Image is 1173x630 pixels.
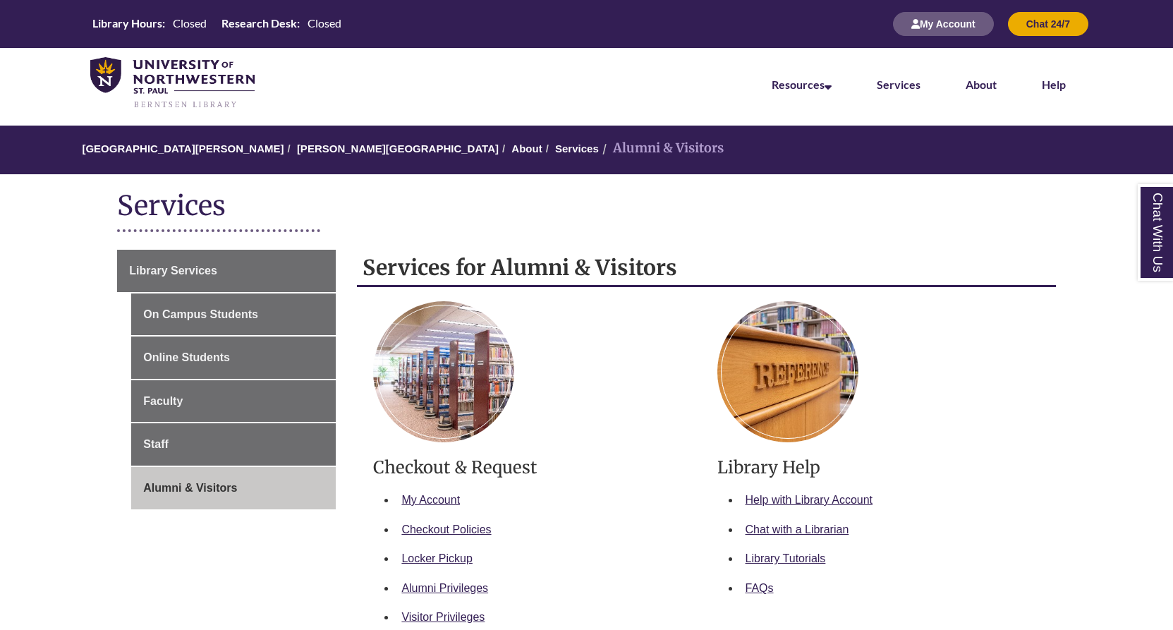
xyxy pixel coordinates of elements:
[216,16,302,31] th: Research Desk:
[511,143,542,155] a: About
[401,552,473,564] a: Locker Pickup
[117,250,336,292] a: Library Services
[131,293,336,336] a: On Campus Students
[717,456,1040,478] h3: Library Help
[308,16,341,30] span: Closed
[131,380,336,423] a: Faculty
[117,188,1055,226] h1: Services
[131,467,336,509] a: Alumni & Visitors
[966,78,997,91] a: About
[877,78,920,91] a: Services
[131,423,336,466] a: Staff
[893,12,994,36] button: My Account
[131,337,336,379] a: Online Students
[401,523,491,535] a: Checkout Policies
[1042,78,1066,91] a: Help
[401,494,460,506] a: My Account
[87,16,167,31] th: Library Hours:
[1008,18,1088,30] a: Chat 24/7
[746,494,873,506] a: Help with Library Account
[893,18,994,30] a: My Account
[117,250,336,509] div: Guide Page Menu
[87,16,347,31] table: Hours Today
[555,143,599,155] a: Services
[746,552,826,564] a: Library Tutorials
[82,143,284,155] a: [GEOGRAPHIC_DATA][PERSON_NAME]
[90,57,255,109] img: UNWSP Library Logo
[772,78,832,91] a: Resources
[599,138,724,159] li: Alumni & Visitors
[173,16,207,30] span: Closed
[373,456,695,478] h3: Checkout & Request
[401,582,488,594] a: Alumni Privileges
[297,143,499,155] a: [PERSON_NAME][GEOGRAPHIC_DATA]
[1008,12,1088,36] button: Chat 24/7
[129,265,217,277] span: Library Services
[357,250,1055,287] h2: Services for Alumni & Visitors
[746,523,849,535] a: Chat with a Librarian
[401,611,485,623] a: Visitor Privileges
[746,582,774,594] a: FAQs
[87,16,347,32] a: Hours Today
